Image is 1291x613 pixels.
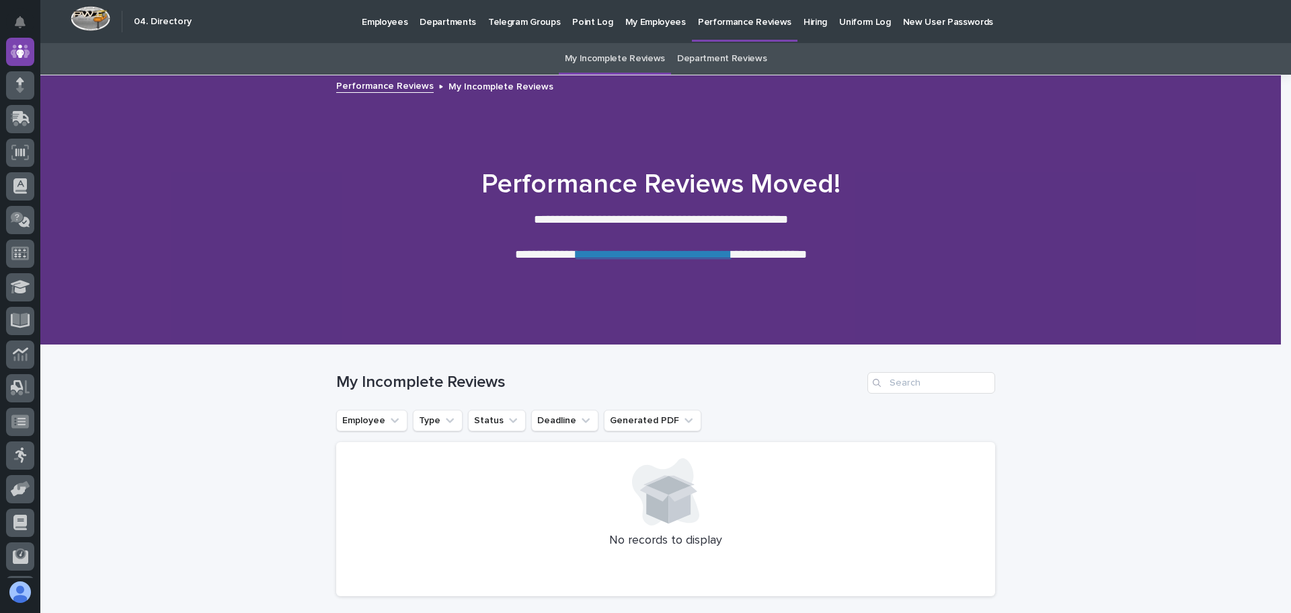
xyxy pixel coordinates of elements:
[134,16,192,28] h2: 04. Directory
[71,6,110,31] img: Workspace Logo
[565,43,666,75] a: My Incomplete Reviews
[17,16,34,38] div: Notifications
[352,534,979,548] p: No records to display
[677,43,767,75] a: Department Reviews
[336,77,434,93] a: Performance Reviews
[413,410,463,431] button: Type
[531,410,598,431] button: Deadline
[6,8,34,36] button: Notifications
[604,410,701,431] button: Generated PDF
[448,78,553,93] p: My Incomplete Reviews
[336,373,862,392] h1: My Incomplete Reviews
[468,410,526,431] button: Status
[867,372,995,394] input: Search
[336,410,407,431] button: Employee
[6,578,34,606] button: users-avatar
[331,168,990,201] h1: Performance Reviews Moved!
